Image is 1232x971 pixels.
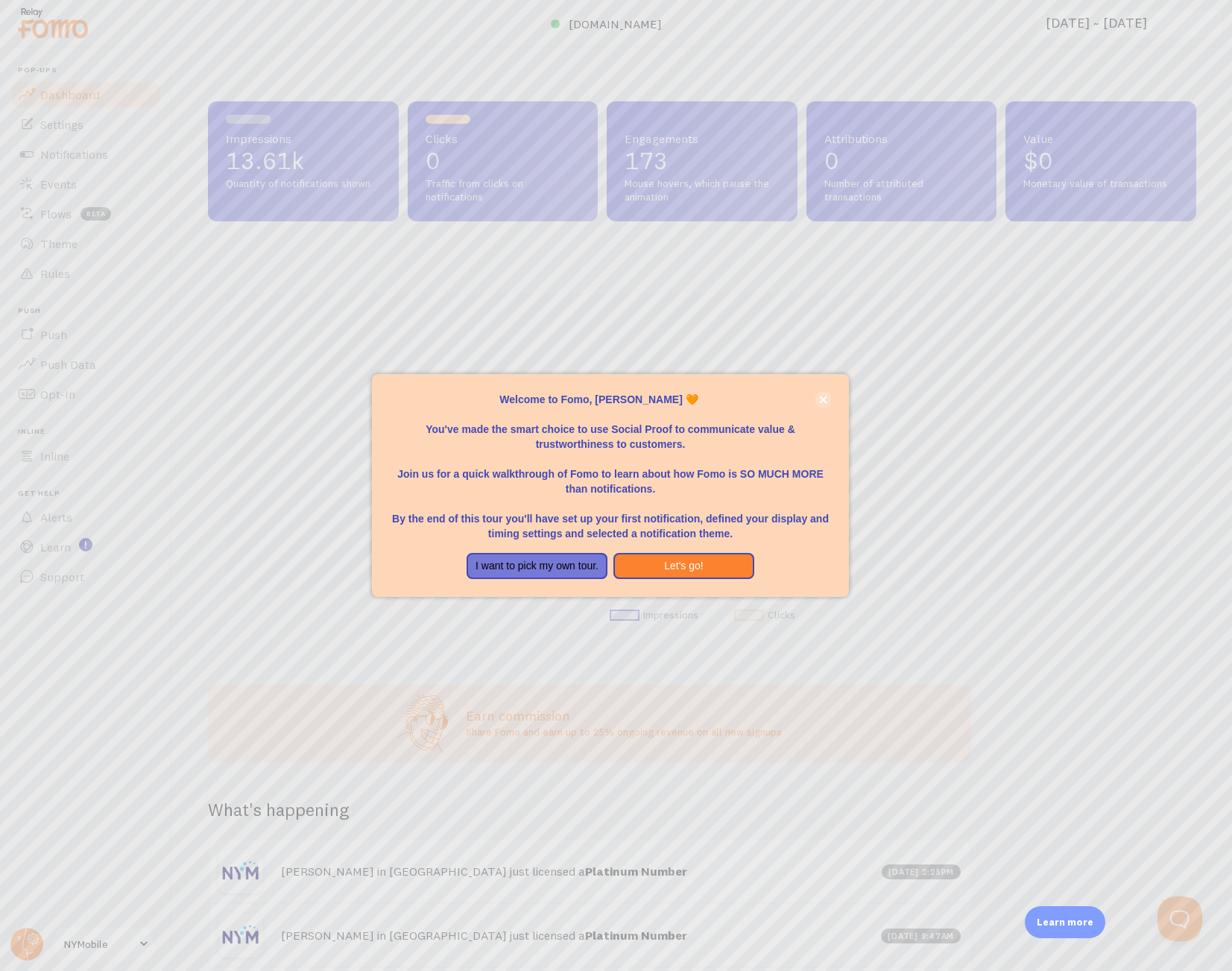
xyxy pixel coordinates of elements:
[1037,915,1093,929] p: Learn more
[390,452,830,496] p: Join us for a quick walkthrough of Fomo to learn about how Fomo is SO MUCH MORE than notifications.
[1025,906,1105,938] div: Learn more
[467,553,607,580] button: I want to pick my own tour.
[815,392,831,408] button: close,
[390,496,830,541] p: By the end of this tour you'll have set up your first notification, defined your display and timi...
[390,407,830,452] p: You've made the smart choice to use Social Proof to communicate value & trustworthiness to custom...
[372,374,848,598] div: Welcome to Fomo, Nick Touris 🧡You&amp;#39;ve made the smart choice to use Social Proof to communi...
[390,392,830,407] p: Welcome to Fomo, [PERSON_NAME] 🧡
[613,553,754,580] button: Let's go!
